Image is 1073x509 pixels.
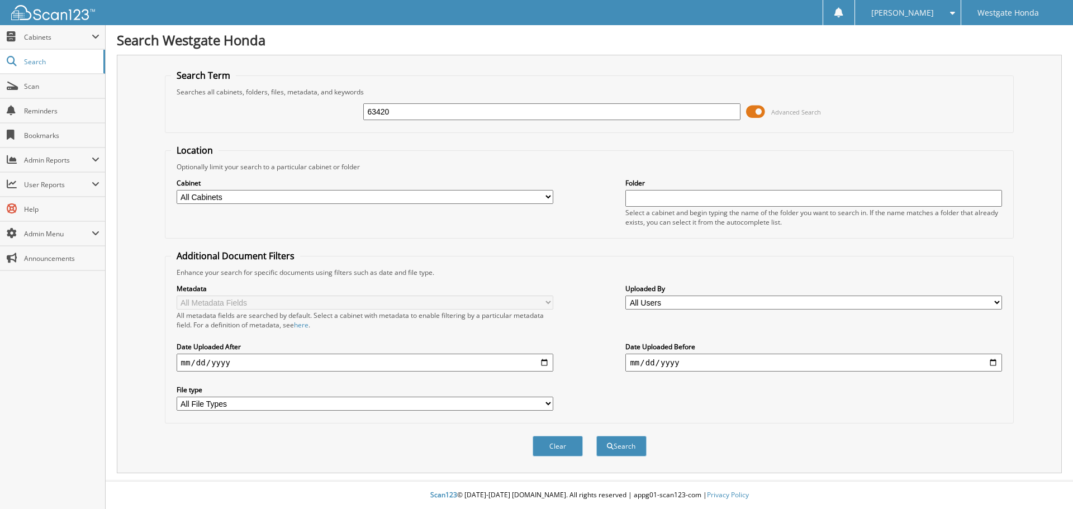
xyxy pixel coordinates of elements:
[171,268,1008,277] div: Enhance your search for specific documents using filters such as date and file type.
[24,180,92,189] span: User Reports
[24,57,98,66] span: Search
[707,490,749,500] a: Privacy Policy
[24,106,99,116] span: Reminders
[171,87,1008,97] div: Searches all cabinets, folders, files, metadata, and keywords
[625,354,1002,372] input: end
[24,32,92,42] span: Cabinets
[24,229,92,239] span: Admin Menu
[977,9,1039,16] span: Westgate Honda
[177,354,553,372] input: start
[106,482,1073,509] div: © [DATE]-[DATE] [DOMAIN_NAME]. All rights reserved | appg01-scan123-com |
[871,9,934,16] span: [PERSON_NAME]
[625,342,1002,351] label: Date Uploaded Before
[1017,455,1073,509] iframe: Chat Widget
[171,69,236,82] legend: Search Term
[24,82,99,91] span: Scan
[24,254,99,263] span: Announcements
[24,131,99,140] span: Bookmarks
[625,284,1002,293] label: Uploaded By
[177,311,553,330] div: All metadata fields are searched by default. Select a cabinet with metadata to enable filtering b...
[177,385,553,394] label: File type
[24,155,92,165] span: Admin Reports
[171,162,1008,172] div: Optionally limit your search to a particular cabinet or folder
[171,144,219,156] legend: Location
[294,320,308,330] a: here
[24,204,99,214] span: Help
[596,436,647,456] button: Search
[533,436,583,456] button: Clear
[771,108,821,116] span: Advanced Search
[625,178,1002,188] label: Folder
[117,31,1062,49] h1: Search Westgate Honda
[625,208,1002,227] div: Select a cabinet and begin typing the name of the folder you want to search in. If the name match...
[177,342,553,351] label: Date Uploaded After
[171,250,300,262] legend: Additional Document Filters
[11,5,95,20] img: scan123-logo-white.svg
[177,178,553,188] label: Cabinet
[430,490,457,500] span: Scan123
[177,284,553,293] label: Metadata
